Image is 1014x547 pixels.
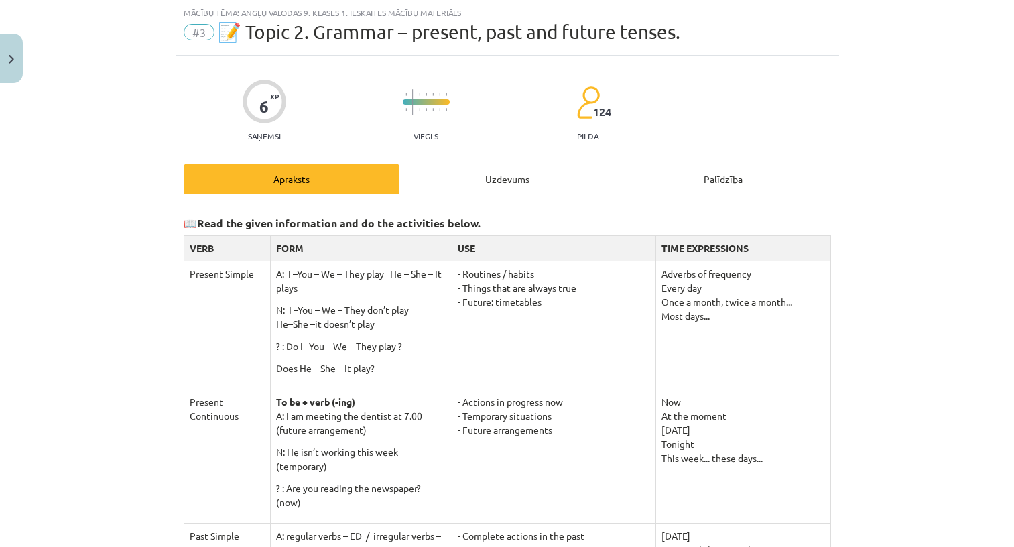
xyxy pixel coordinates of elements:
[276,361,446,375] p: Does He – She – It play?
[426,93,427,96] img: icon-short-line-57e1e144782c952c97e751825c79c345078a6d821885a25fce030b3d8c18986b.svg
[9,55,14,64] img: icon-close-lesson-0947bae3869378f0d4975bcd49f059093ad1ed9edebbc8119c70593378902aed.svg
[276,339,446,353] p: ? : Do I –You – We – They play ?
[615,164,831,194] div: Palīdzība
[412,89,414,115] img: icon-long-line-d9ea69661e0d244f92f715978eff75569469978d946b2353a9bb055b3ed8787d.svg
[184,235,271,261] th: VERB
[593,106,611,118] span: 124
[426,108,427,111] img: icon-short-line-57e1e144782c952c97e751825c79c345078a6d821885a25fce030b3d8c18986b.svg
[439,93,440,96] img: icon-short-line-57e1e144782c952c97e751825c79c345078a6d821885a25fce030b3d8c18986b.svg
[419,93,420,96] img: icon-short-line-57e1e144782c952c97e751825c79c345078a6d821885a25fce030b3d8c18986b.svg
[452,235,656,261] th: USE
[184,24,214,40] span: #3
[656,261,830,389] td: Adverbs of frequency Every day Once a month, twice a month... Most days...
[577,131,598,141] p: pilda
[399,164,615,194] div: Uzdevums
[259,97,269,116] div: 6
[276,445,446,473] p: N: He isn’t working this week (temporary)
[184,261,271,389] td: Present Simple
[419,108,420,111] img: icon-short-line-57e1e144782c952c97e751825c79c345078a6d821885a25fce030b3d8c18986b.svg
[276,409,446,437] p: A: I am meeting the dentist at 7.00 (future arrangement)
[405,93,407,96] img: icon-short-line-57e1e144782c952c97e751825c79c345078a6d821885a25fce030b3d8c18986b.svg
[276,303,446,331] p: N: I –You – We – They don’t play He–She –it doesn’t play
[184,164,399,194] div: Apraksts
[276,396,355,408] b: To be + verb (-ing)
[184,206,831,231] h3: 📖
[243,131,286,141] p: Saņemsi
[276,481,446,509] p: ? : Are you reading the newspaper? (now)
[414,131,438,141] p: Viegls
[270,93,279,100] span: XP
[576,86,600,119] img: students-c634bb4e5e11cddfef0936a35e636f08e4e9abd3cc4e673bd6f9a4125e45ecb1.svg
[446,108,447,111] img: icon-short-line-57e1e144782c952c97e751825c79c345078a6d821885a25fce030b3d8c18986b.svg
[446,93,447,96] img: icon-short-line-57e1e144782c952c97e751825c79c345078a6d821885a25fce030b3d8c18986b.svg
[218,21,680,43] span: 📝 Topic 2. Grammar – present, past and future tenses.
[184,389,271,523] td: Present Continuous
[656,389,830,523] td: Now At the moment [DATE] Tonight This week... these days...
[184,8,831,17] div: Mācību tēma: Angļu valodas 9. klases 1. ieskaites mācību materiāls
[432,108,434,111] img: icon-short-line-57e1e144782c952c97e751825c79c345078a6d821885a25fce030b3d8c18986b.svg
[271,235,452,261] th: FORM
[405,108,407,111] img: icon-short-line-57e1e144782c952c97e751825c79c345078a6d821885a25fce030b3d8c18986b.svg
[432,93,434,96] img: icon-short-line-57e1e144782c952c97e751825c79c345078a6d821885a25fce030b3d8c18986b.svg
[452,389,656,523] td: - Actions in progress now - Temporary situations - Future arrangements
[439,108,440,111] img: icon-short-line-57e1e144782c952c97e751825c79c345078a6d821885a25fce030b3d8c18986b.svg
[656,235,830,261] th: TIME EXPRESSIONS
[197,216,481,230] strong: Read the given information and do the activities below.
[452,261,656,389] td: - Routines / habits - Things that are always true - Future: timetables
[276,267,446,295] p: A: I –You – We – They play He – She – It plays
